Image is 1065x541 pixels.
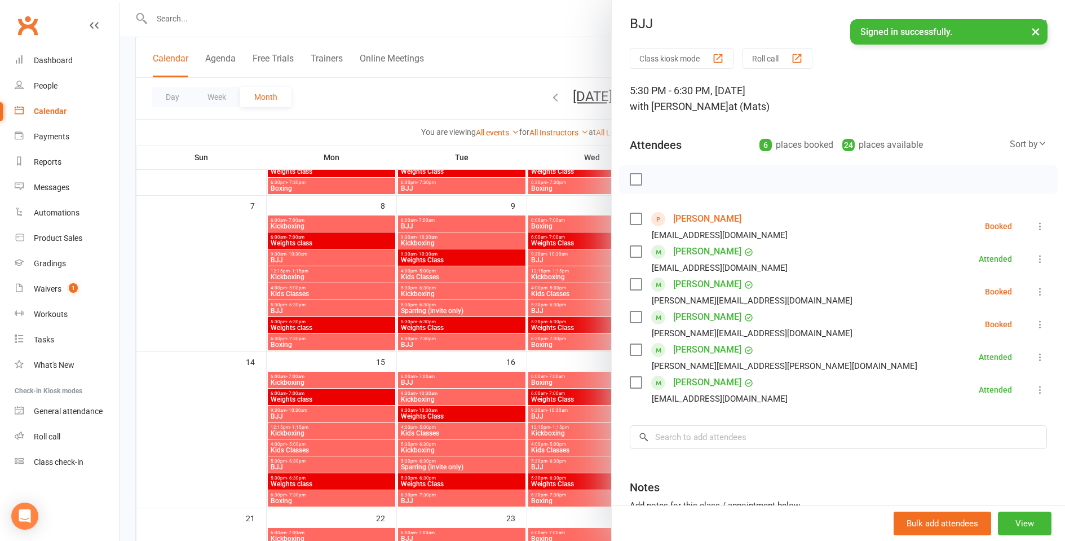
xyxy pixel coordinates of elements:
div: [EMAIL_ADDRESS][DOMAIN_NAME] [652,228,788,243]
a: Workouts [15,302,119,327]
div: Attendees [630,137,682,153]
div: Sort by [1010,137,1047,152]
div: Add notes for this class / appointment below [630,499,1047,512]
div: Booked [985,288,1012,296]
input: Search to add attendees [630,425,1047,449]
div: Tasks [34,335,54,344]
div: places booked [759,137,833,153]
div: Dashboard [34,56,73,65]
a: Dashboard [15,48,119,73]
div: Product Sales [34,234,82,243]
a: Tasks [15,327,119,353]
a: Payments [15,124,119,149]
a: [PERSON_NAME] [673,341,741,359]
a: Clubworx [14,11,42,39]
div: Automations [34,208,79,217]
a: General attendance kiosk mode [15,399,119,424]
div: Open Intercom Messenger [11,503,38,530]
button: Bulk add attendees [894,512,991,535]
div: places available [842,137,923,153]
div: What's New [34,360,74,370]
span: 1 [69,283,78,293]
div: Reports [34,157,61,166]
div: Notes [630,480,660,495]
a: [PERSON_NAME] [673,275,741,293]
div: Class check-in [34,458,83,467]
div: BJJ [612,16,1065,32]
div: Attended [979,353,1012,361]
div: Payments [34,132,69,141]
a: Class kiosk mode [15,450,119,475]
a: [PERSON_NAME] [673,308,741,326]
button: × [1026,19,1046,43]
div: Calendar [34,107,67,116]
a: Product Sales [15,226,119,251]
a: [PERSON_NAME] [673,210,741,228]
div: [EMAIL_ADDRESS][DOMAIN_NAME] [652,261,788,275]
div: Waivers [34,284,61,293]
a: What's New [15,353,119,378]
span: with [PERSON_NAME] [630,100,728,112]
a: Automations [15,200,119,226]
div: Booked [985,222,1012,230]
a: Gradings [15,251,119,276]
a: Calendar [15,99,119,124]
div: General attendance [34,407,103,416]
a: [PERSON_NAME] [673,373,741,392]
div: [PERSON_NAME][EMAIL_ADDRESS][PERSON_NAME][DOMAIN_NAME] [652,359,917,373]
div: 5:30 PM - 6:30 PM, [DATE] [630,83,1047,115]
div: 24 [842,139,855,151]
button: Class kiosk mode [630,48,733,69]
div: [EMAIL_ADDRESS][DOMAIN_NAME] [652,392,788,406]
div: Workouts [34,310,68,319]
button: Roll call [743,48,812,69]
a: Reports [15,149,119,175]
div: Messages [34,183,69,192]
div: Gradings [34,259,66,268]
a: Roll call [15,424,119,450]
div: Booked [985,320,1012,328]
div: [PERSON_NAME][EMAIL_ADDRESS][DOMAIN_NAME] [652,293,852,308]
div: [PERSON_NAME][EMAIL_ADDRESS][DOMAIN_NAME] [652,326,852,341]
div: Attended [979,386,1012,394]
a: Messages [15,175,119,200]
div: 6 [759,139,772,151]
div: People [34,81,58,90]
div: Roll call [34,432,60,441]
div: Attended [979,255,1012,263]
button: View [998,512,1051,535]
a: People [15,73,119,99]
a: [PERSON_NAME] [673,243,741,261]
span: at (Mats) [728,100,770,112]
a: Waivers 1 [15,276,119,302]
span: Signed in successfully. [860,27,952,37]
